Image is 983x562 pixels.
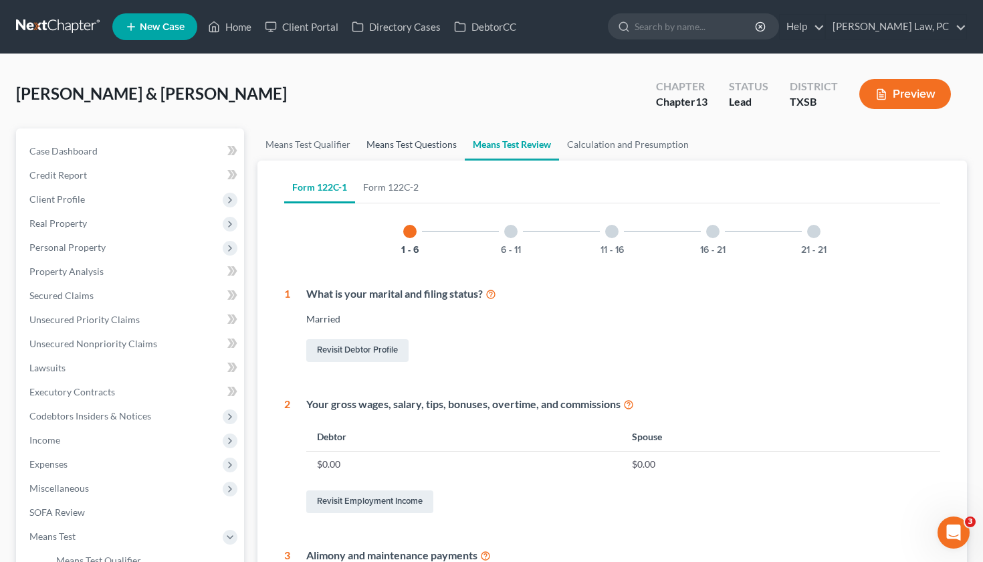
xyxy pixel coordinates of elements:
[29,145,98,157] span: Case Dashboard
[859,79,951,109] button: Preview
[29,193,85,205] span: Client Profile
[19,260,244,284] a: Property Analysis
[29,242,106,253] span: Personal Property
[284,397,290,516] div: 2
[635,14,757,39] input: Search by name...
[559,128,697,161] a: Calculation and Presumption
[306,490,433,513] a: Revisit Employment Income
[790,94,838,110] div: TXSB
[29,169,87,181] span: Credit Report
[29,217,87,229] span: Real Property
[19,163,244,187] a: Credit Report
[801,246,827,255] button: 21 - 21
[306,286,941,302] div: What is your marital and filing status?
[140,22,185,32] span: New Case
[29,410,151,421] span: Codebtors Insiders & Notices
[447,15,523,39] a: DebtorCC
[258,15,345,39] a: Client Portal
[201,15,258,39] a: Home
[16,84,287,103] span: [PERSON_NAME] & [PERSON_NAME]
[29,314,140,325] span: Unsecured Priority Claims
[257,128,358,161] a: Means Test Qualifier
[621,422,940,451] th: Spouse
[29,531,76,542] span: Means Test
[29,458,68,470] span: Expenses
[729,79,768,94] div: Status
[29,338,157,349] span: Unsecured Nonpriority Claims
[700,246,726,255] button: 16 - 21
[729,94,768,110] div: Lead
[19,332,244,356] a: Unsecured Nonpriority Claims
[345,15,447,39] a: Directory Cases
[501,246,521,255] button: 6 - 11
[29,290,94,301] span: Secured Claims
[695,95,707,108] span: 13
[306,452,621,477] td: $0.00
[29,482,89,494] span: Miscellaneous
[306,339,409,362] a: Revisit Debtor Profile
[29,434,60,446] span: Income
[306,312,941,326] div: Married
[355,171,427,203] a: Form 122C-2
[29,362,66,373] span: Lawsuits
[306,397,941,412] div: Your gross wages, salary, tips, bonuses, overtime, and commissions
[780,15,825,39] a: Help
[19,380,244,404] a: Executory Contracts
[656,79,707,94] div: Chapter
[790,79,838,94] div: District
[19,139,244,163] a: Case Dashboard
[29,506,85,518] span: SOFA Review
[284,286,290,365] div: 1
[826,15,966,39] a: [PERSON_NAME] Law, PC
[19,284,244,308] a: Secured Claims
[19,500,244,525] a: SOFA Review
[19,356,244,380] a: Lawsuits
[358,128,465,161] a: Means Test Questions
[29,266,104,277] span: Property Analysis
[656,94,707,110] div: Chapter
[19,308,244,332] a: Unsecured Priority Claims
[965,517,976,527] span: 3
[29,386,115,397] span: Executory Contracts
[306,422,621,451] th: Debtor
[621,452,940,477] td: $0.00
[284,171,355,203] a: Form 122C-1
[401,246,419,255] button: 1 - 6
[465,128,559,161] a: Means Test Review
[938,517,970,549] iframe: Intercom live chat
[600,246,624,255] button: 11 - 16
